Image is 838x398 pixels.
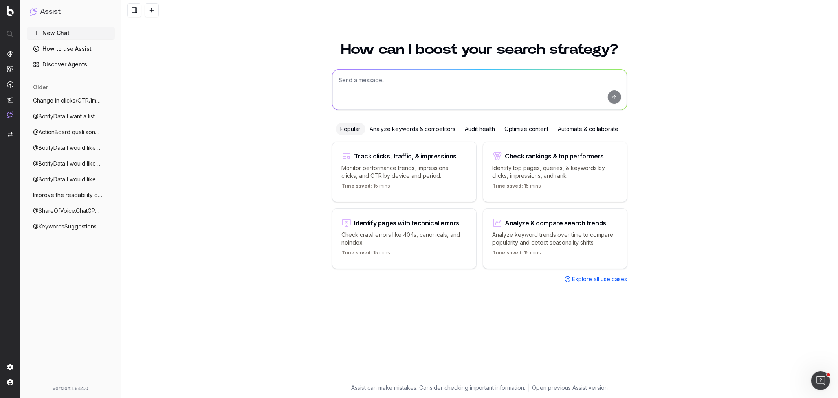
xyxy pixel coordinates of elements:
div: Analyze keywords & competitors [365,123,460,135]
p: 15 mins [493,250,541,259]
img: Intelligence [7,66,13,72]
span: Time saved: [493,250,523,256]
p: 15 mins [342,250,391,259]
button: @KeywordsSuggestions Quali sono le princ [27,220,115,233]
div: Automate & collaborate [554,123,623,135]
img: Botify logo [7,6,14,16]
span: Time saved: [342,183,372,189]
button: Improve the readability of my top 10 art [27,189,115,201]
span: @BotifyData I would like to find some ke [33,175,102,183]
button: @ActionBoard quali sono le priorità del [27,126,115,138]
span: Time saved: [493,183,523,189]
p: Analyze keyword trends over time to compare popularity and detect seasonality shifts. [493,231,618,247]
p: Identify top pages, queries, & keywords by clicks, impressions, and rank. [493,164,618,180]
div: Optimize content [500,123,554,135]
span: older [33,83,48,91]
span: @BotifyData I would like to get the list [33,160,102,168]
button: Assist [30,6,112,17]
div: version: 1.644.0 [30,385,112,392]
img: Studio [7,96,13,103]
button: @ShareOfVoice.ChatGPT Come si posiziona [27,205,115,217]
p: Check crawl errors like 404s, canonicals, and noindex. [342,231,467,247]
span: @ActionBoard quali sono le priorità del [33,128,102,136]
p: 15 mins [493,183,541,192]
a: Explore all use cases [565,275,627,283]
button: @BotifyData I want a list of 404 pages o [27,110,115,123]
img: Assist [30,8,37,15]
div: Audit health [460,123,500,135]
span: Time saved: [342,250,372,256]
img: My account [7,379,13,385]
p: 15 mins [342,183,391,192]
a: Discover Agents [27,58,115,71]
p: Assist can make mistakes. Consider checking important information. [351,384,525,392]
img: Analytics [7,51,13,57]
button: @BotifyData I would like to get the list [27,142,115,154]
div: Identify pages with technical errors [354,220,460,226]
img: Setting [7,364,13,370]
div: Check rankings & top performers [505,153,604,159]
img: Activation [7,81,13,88]
div: Track clicks, traffic, & impressions [354,153,457,159]
iframe: Intercom live chat [811,371,830,390]
h1: Assist [40,6,61,17]
button: @BotifyData I would like to find some ke [27,173,115,186]
button: New Chat [27,27,115,39]
span: @BotifyData I want a list of 404 pages o [33,112,102,120]
img: Assist [7,111,13,118]
span: Explore all use cases [572,275,627,283]
a: Open previous Assist version [532,384,608,392]
span: Improve the readability of my top 10 art [33,191,102,199]
button: Change in clicks/CTR/impressions over la [27,94,115,107]
p: Monitor performance trends, impressions, clicks, and CTR by device and period. [342,164,467,180]
div: Analyze & compare search trends [505,220,607,226]
a: How to use Assist [27,42,115,55]
img: Switch project [8,132,13,137]
span: @ShareOfVoice.ChatGPT Come si posiziona [33,207,102,215]
h1: How can I boost your search strategy? [332,42,627,57]
button: @BotifyData I would like to get the list [27,157,115,170]
span: @BotifyData I would like to get the list [33,144,102,152]
div: Popular [336,123,365,135]
span: Change in clicks/CTR/impressions over la [33,97,102,105]
span: @KeywordsSuggestions Quali sono le princ [33,223,102,230]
